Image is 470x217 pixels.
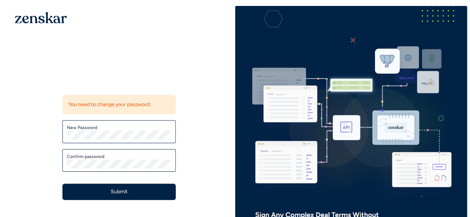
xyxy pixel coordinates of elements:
button: Submit [62,184,176,200]
div: You need to change your password. [62,95,176,114]
img: 1OGAJ2xQqyY4LXKgY66KYq0eOWRCkrZdAb3gUhuVAqdWPZE9SRJmCz+oDMSn4zDLXe31Ii730ItAGKgCKgCCgCikA4Av8PJUP... [15,12,67,23]
label: Confirm password [67,154,171,160]
label: New Password [67,125,171,131]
